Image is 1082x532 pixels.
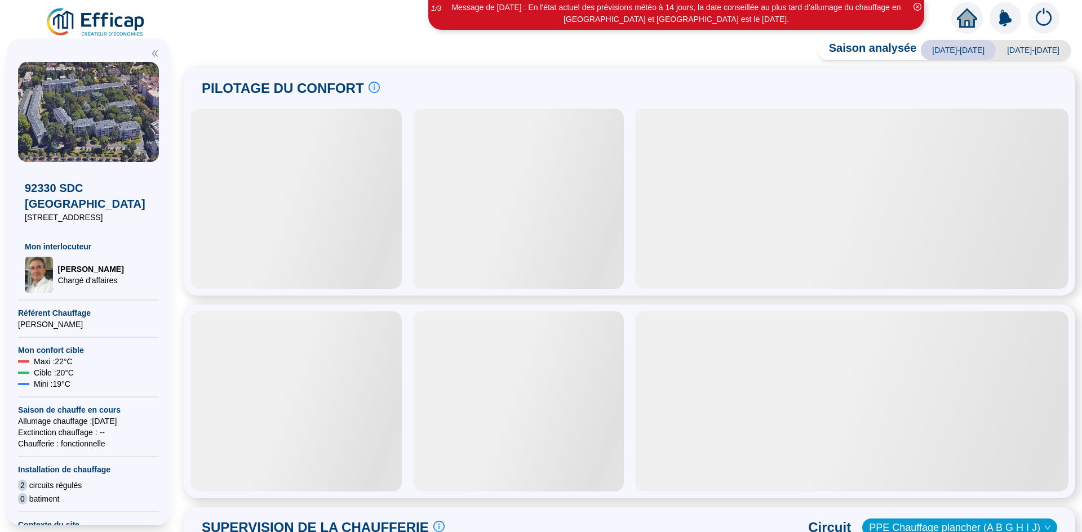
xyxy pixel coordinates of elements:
span: down [1044,524,1051,531]
span: batiment [29,493,60,504]
div: Message de [DATE] : En l'état actuel des prévisions météo à 14 jours, la date conseillée au plus ... [430,2,923,25]
span: Chaufferie : fonctionnelle [18,438,159,449]
span: Installation de chauffage [18,464,159,475]
span: home [957,8,977,28]
span: 0 [18,493,27,504]
span: info-circle [433,521,445,532]
span: circuits régulés [29,480,82,491]
span: Maxi : 22 °C [34,356,73,367]
img: efficap energie logo [45,7,147,38]
span: [PERSON_NAME] [18,319,159,330]
span: Référent Chauffage [18,307,159,319]
span: Saison de chauffe en cours [18,404,159,415]
span: [DATE]-[DATE] [996,40,1071,60]
span: Exctinction chauffage : -- [18,427,159,438]
span: 92330 SDC [GEOGRAPHIC_DATA] [25,180,152,212]
span: PILOTAGE DU CONFORT [202,79,364,97]
span: info-circle [369,82,380,93]
img: alerts [990,2,1021,34]
span: Mini : 19 °C [34,378,70,390]
img: Chargé d'affaires [25,257,53,293]
span: [PERSON_NAME] [57,263,123,275]
span: Mon confort cible [18,345,159,356]
span: Chargé d'affaires [57,275,123,286]
span: [DATE]-[DATE] [921,40,996,60]
span: double-left [151,50,159,57]
span: Allumage chauffage : [DATE] [18,415,159,427]
span: Contexte du site [18,519,159,530]
img: alerts [1028,2,1059,34]
i: 1 / 3 [431,4,441,12]
span: Cible : 20 °C [34,367,74,378]
span: 2 [18,480,27,491]
span: close-circle [914,3,921,11]
span: [STREET_ADDRESS] [25,212,152,223]
span: Saison analysée [818,40,917,60]
span: Mon interlocuteur [25,241,152,252]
